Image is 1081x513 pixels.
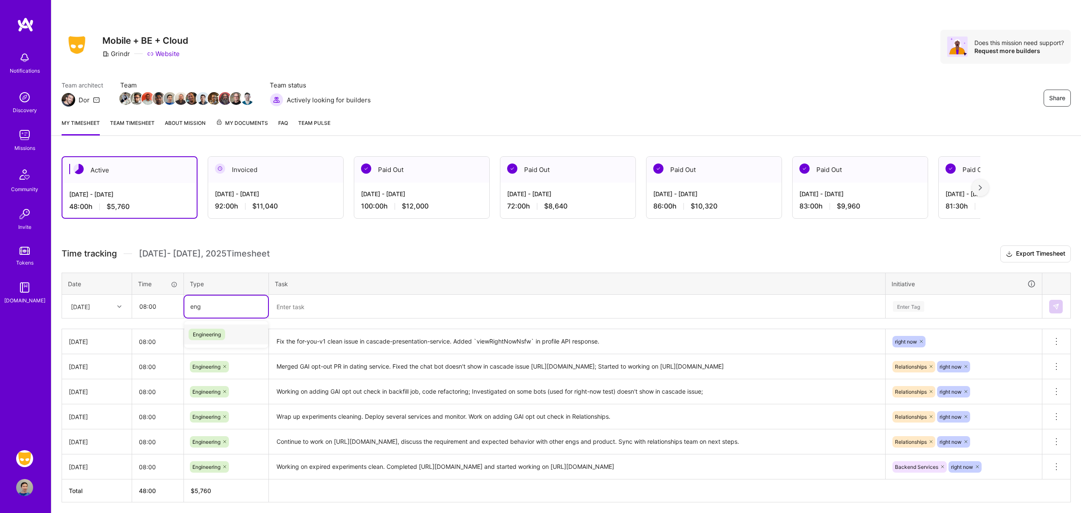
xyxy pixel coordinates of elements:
span: $10,320 [691,202,717,211]
th: 48:00 [132,479,184,502]
img: Grindr: Mobile + BE + Cloud [16,450,33,467]
th: Task [269,273,886,295]
img: Active [73,164,84,174]
div: Time [138,279,178,288]
a: User Avatar [14,479,35,496]
img: Invoiced [215,163,225,174]
div: Paid Out [793,157,928,183]
span: right now [951,464,973,470]
img: Team Member Avatar [186,92,198,105]
span: $5,760 [107,202,130,211]
a: FAQ [278,118,288,135]
div: 92:00 h [215,202,336,211]
div: [DATE] [69,462,125,471]
div: 72:00 h [507,202,629,211]
span: My Documents [216,118,268,128]
div: Invoiced [208,157,343,183]
div: [DATE] - [DATE] [69,190,190,199]
a: Team Member Avatar [220,91,231,106]
div: Request more builders [974,47,1064,55]
img: logo [17,17,34,32]
div: Active [62,157,197,183]
input: HH:MM [132,330,183,353]
input: HH:MM [132,381,183,403]
div: 100:00 h [361,202,483,211]
span: Relationships [895,439,927,445]
div: [DATE] [71,302,90,311]
img: Submit [1053,303,1059,310]
div: [DATE] [69,337,125,346]
a: Website [147,49,180,58]
span: Engineering [192,439,220,445]
th: Date [62,273,132,295]
textarea: Wrap up experiments cleaning. Deploy several services and monitor. Work on adding GAI opt out che... [270,405,884,428]
div: Does this mission need support? [974,39,1064,47]
div: Invite [18,223,31,231]
img: Team Member Avatar [219,92,231,105]
span: Actively looking for builders [287,96,371,104]
span: Team architect [62,81,103,90]
img: Paid Out [799,163,810,174]
img: bell [16,49,33,66]
span: Relationships [895,364,927,370]
a: About Mission [165,118,206,135]
a: My Documents [216,118,268,135]
div: [DATE] - [DATE] [215,189,336,198]
img: Team Member Avatar [197,92,209,105]
div: Tokens [16,258,34,267]
a: Team Member Avatar [186,91,198,106]
textarea: Merged GAI opt-out PR in dating service. Fixed the chat bot doesn't show in cascade issue [URL][D... [270,355,884,378]
div: Paid Out [646,157,782,183]
span: right now [940,439,962,445]
img: discovery [16,89,33,106]
h3: Mobile + BE + Cloud [102,35,188,46]
a: Team Member Avatar [242,91,253,106]
div: [DATE] [69,387,125,396]
div: Paid Out [500,157,635,183]
span: Relationships [895,389,927,395]
i: icon Mail [93,96,100,103]
div: Initiative [892,279,1036,289]
div: [DOMAIN_NAME] [4,296,45,305]
div: Paid Out [354,157,489,183]
a: Team Member Avatar [120,91,131,106]
th: Type [184,273,269,295]
div: [DATE] - [DATE] [799,189,921,198]
img: Actively looking for builders [270,93,283,107]
div: Enter Tag [893,300,924,313]
a: Team Member Avatar [209,91,220,106]
div: Missions [14,144,35,152]
img: Team Member Avatar [152,92,165,105]
textarea: Fix the for-you-v1 clean issue in cascade-presentation-service. Added `viewRightNowNsfw` in profi... [270,330,884,353]
div: [DATE] - [DATE] [653,189,775,198]
div: [DATE] [69,362,125,371]
img: Avatar [947,37,968,57]
span: Engineering [192,389,220,395]
img: Team Member Avatar [141,92,154,105]
img: Community [14,164,35,185]
img: teamwork [16,127,33,144]
img: Company Logo [62,34,92,56]
div: Discovery [13,106,37,115]
img: Invite [16,206,33,223]
a: Team Member Avatar [164,91,175,106]
span: Relationships [895,414,927,420]
span: [DATE] - [DATE] , 2025 Timesheet [139,248,270,259]
input: HH:MM [132,406,183,428]
div: Dor [79,96,90,104]
div: 86:00 h [653,202,775,211]
div: 81:30 h [946,202,1067,211]
a: Team Member Avatar [175,91,186,106]
div: Notifications [10,66,40,75]
span: Engineering [192,364,220,370]
textarea: Continue to work on [URL][DOMAIN_NAME], discuss the requirement and expected behavior with other ... [270,430,884,454]
textarea: Working on expired experiments clean. Completed [URL][DOMAIN_NAME] and started working on [URL][D... [270,455,884,479]
div: 83:00 h [799,202,921,211]
th: Total [62,479,132,502]
span: $ 5,760 [191,487,211,494]
span: Engineering [192,464,220,470]
a: Team Member Avatar [142,91,153,106]
div: Paid Out [939,157,1074,183]
span: right now [940,389,962,395]
span: $12,000 [402,202,429,211]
